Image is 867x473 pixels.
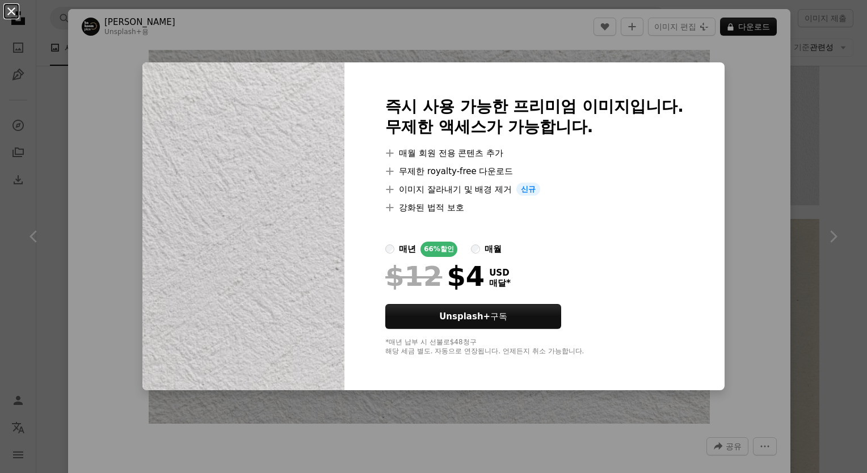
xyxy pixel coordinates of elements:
[385,96,684,137] h2: 즉시 사용 가능한 프리미엄 이미지입니다. 무제한 액세스가 가능합니다.
[385,183,684,196] li: 이미지 잘라내기 및 배경 제거
[385,146,684,160] li: 매월 회원 전용 콘텐츠 추가
[471,244,480,254] input: 매월
[385,338,684,356] div: *매년 납부 시 선불로 $48 청구 해당 세금 별도. 자동으로 연장됩니다. 언제든지 취소 가능합니다.
[420,242,457,257] div: 66% 할인
[385,304,561,329] button: Unsplash+구독
[489,268,511,278] span: USD
[385,261,485,291] div: $4
[385,261,442,291] span: $12
[399,242,416,256] div: 매년
[485,242,502,256] div: 매월
[385,164,684,178] li: 무제한 royalty-free 다운로드
[439,311,490,322] strong: Unsplash+
[142,62,344,391] img: premium_photo-1754561936027-bbdee2cc838d
[385,201,684,214] li: 강화된 법적 보호
[385,244,394,254] input: 매년66%할인
[516,183,540,196] span: 신규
